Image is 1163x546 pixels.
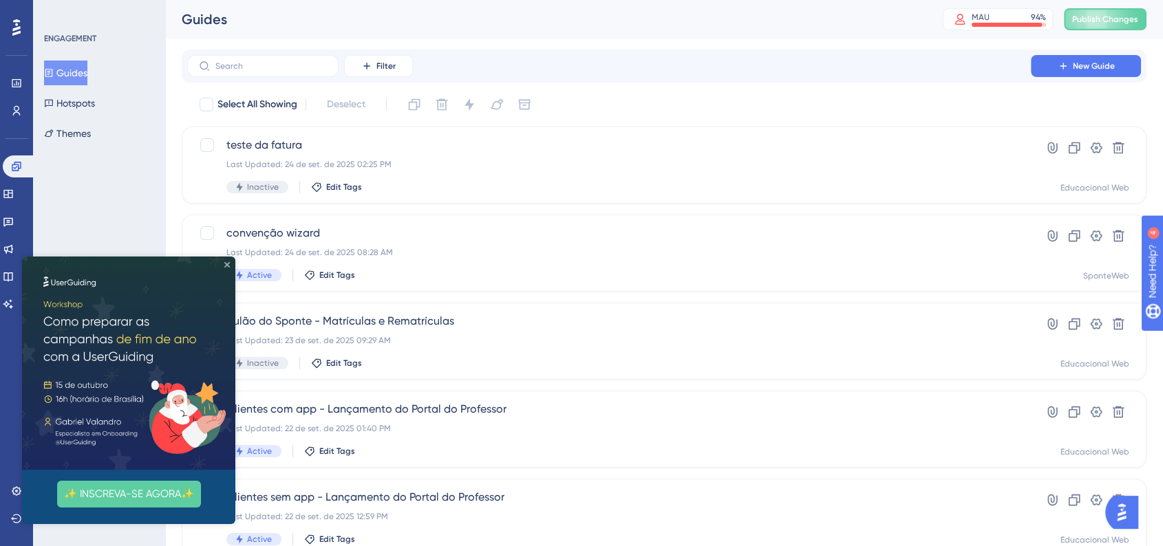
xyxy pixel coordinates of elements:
[319,270,355,281] span: Edit Tags
[326,182,362,193] span: Edit Tags
[35,224,179,251] button: ✨ INSCREVA-SE AGORA✨
[1105,492,1146,533] iframe: UserGuiding AI Assistant Launcher
[1031,55,1141,77] button: New Guide
[311,358,362,369] button: Edit Tags
[247,182,279,193] span: Inactive
[215,61,327,71] input: Search
[44,121,91,146] button: Themes
[1060,358,1129,369] div: Educacional Web
[344,55,413,77] button: Filter
[319,534,355,545] span: Edit Tags
[304,534,355,545] button: Edit Tags
[1072,14,1138,25] span: Publish Changes
[226,313,992,329] span: Aulão do Sponte - Matrículas e Rematrículas
[226,401,992,417] span: Clientes com app - Lançamento do Portal do Professor
[217,96,297,113] span: Select All Showing
[247,446,272,457] span: Active
[247,534,272,545] span: Active
[32,3,86,20] span: Need Help?
[226,225,992,241] span: convenção wizard
[226,335,992,346] div: Last Updated: 23 de set. de 2025 09:29 AM
[226,159,992,170] div: Last Updated: 24 de set. de 2025 02:25 PM
[226,489,992,505] span: Clientes sem app - Lançamento do Portal do Professor
[327,96,365,113] span: Deselect
[226,137,992,153] span: teste da fatura
[44,61,87,85] button: Guides
[319,446,355,457] span: Edit Tags
[1031,12,1046,23] div: 94 %
[44,91,95,116] button: Hotspots
[326,358,362,369] span: Edit Tags
[247,358,279,369] span: Inactive
[1064,8,1146,30] button: Publish Changes
[1083,270,1129,281] div: SponteWeb
[376,61,396,72] span: Filter
[1060,534,1129,545] div: Educacional Web
[226,511,992,522] div: Last Updated: 22 de set. de 2025 12:59 PM
[311,182,362,193] button: Edit Tags
[96,7,100,18] div: 4
[202,6,208,11] div: Close Preview
[1060,182,1129,193] div: Educacional Web
[1060,446,1129,457] div: Educacional Web
[226,247,992,258] div: Last Updated: 24 de set. de 2025 08:28 AM
[304,270,355,281] button: Edit Tags
[1073,61,1115,72] span: New Guide
[247,270,272,281] span: Active
[44,33,96,44] div: ENGAGEMENT
[226,423,992,434] div: Last Updated: 22 de set. de 2025 01:40 PM
[182,10,908,29] div: Guides
[314,92,378,117] button: Deselect
[972,12,990,23] div: MAU
[304,446,355,457] button: Edit Tags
